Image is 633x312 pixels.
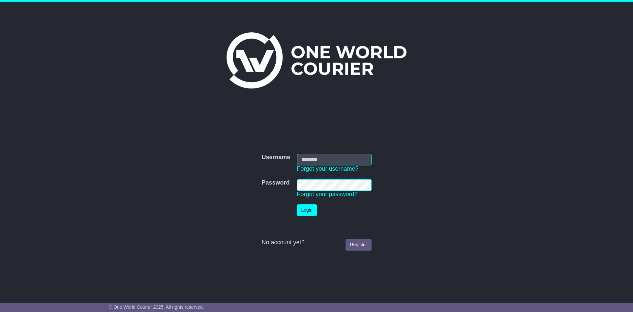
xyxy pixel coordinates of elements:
a: Register [346,239,371,251]
label: Password [261,179,289,187]
label: Username [261,154,290,161]
span: © One World Courier 2025. All rights reserved. [109,304,204,310]
img: One World [226,32,407,88]
div: No account yet? [261,239,371,246]
button: Login [297,204,317,216]
a: Forgot your username? [297,165,359,172]
a: Forgot your password? [297,191,358,197]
